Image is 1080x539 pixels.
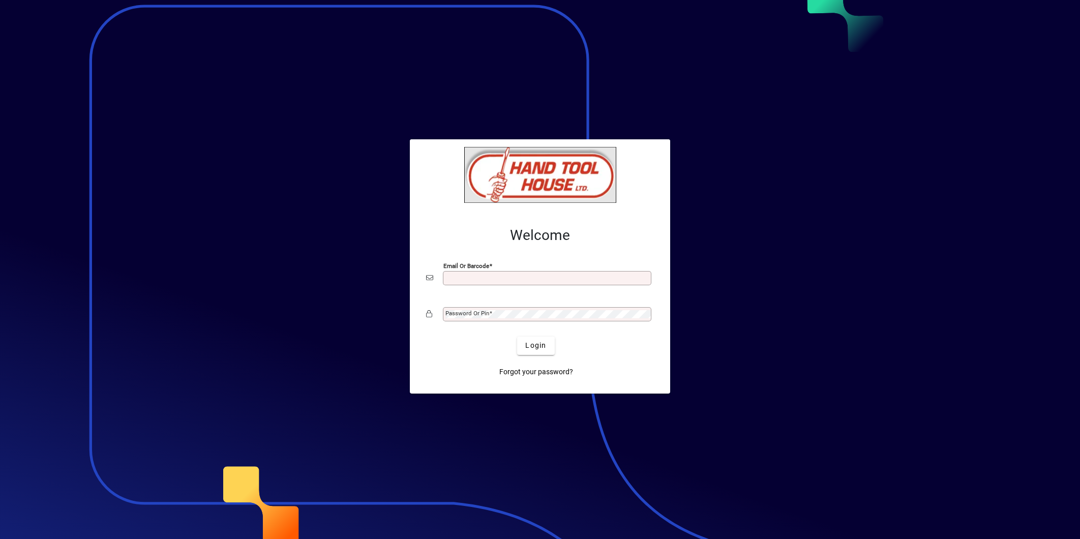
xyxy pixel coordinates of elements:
button: Login [517,337,554,355]
span: Forgot your password? [499,367,573,377]
a: Forgot your password? [495,363,577,381]
span: Login [525,340,546,351]
mat-label: Email or Barcode [443,262,489,269]
h2: Welcome [426,227,654,244]
mat-label: Password or Pin [445,310,489,317]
